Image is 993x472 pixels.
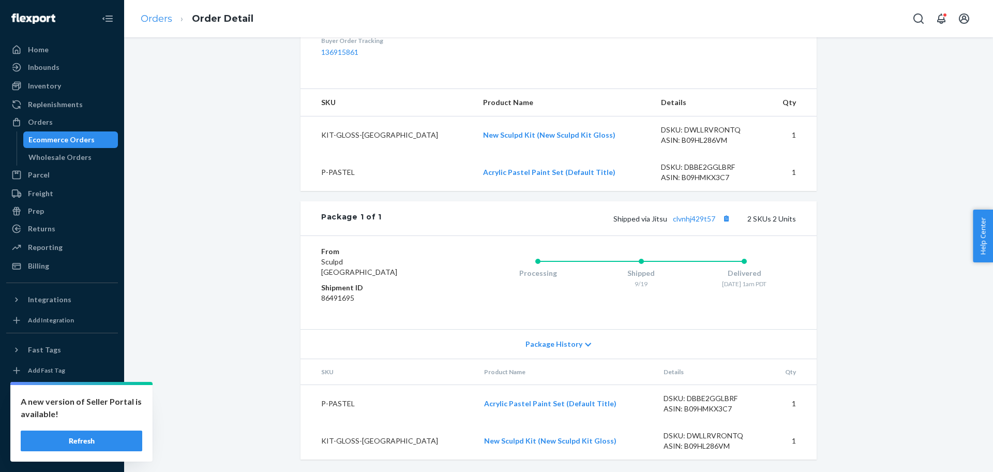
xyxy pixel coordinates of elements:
a: New Sculpd Kit (New Sculpd Kit Gloss) [483,130,615,139]
th: Details [655,359,769,385]
a: Orders [141,13,172,24]
td: P-PASTEL [300,154,475,191]
div: Home [28,45,49,55]
a: Reporting [6,239,118,256]
img: Flexport logo [11,13,55,24]
div: Orders [28,117,53,127]
p: A new version of Seller Portal is available! [21,395,142,420]
th: Product Name [476,359,655,385]
div: Add Integration [28,316,74,325]
a: Talk to Support [6,408,118,424]
a: Replenishments [6,96,118,113]
button: Copy tracking number [719,212,733,225]
td: 1 [769,385,817,423]
span: Sculpd [GEOGRAPHIC_DATA] [321,257,397,276]
button: Help Center [973,210,993,262]
a: New Sculpd Kit (New Sculpd Kit Gloss) [484,436,616,445]
th: Qty [769,359,817,385]
span: Shipped via Jitsu [613,214,733,223]
a: Add Integration [6,312,118,329]
div: DSKU: DBBE2GGLBRF [664,393,761,404]
a: Acrylic Pastel Paint Set (Default Title) [483,168,615,176]
td: KIT-GLOSS-[GEOGRAPHIC_DATA] [300,116,475,154]
a: Billing [6,258,118,274]
button: Give Feedback [6,443,118,460]
a: Home [6,41,118,58]
div: Returns [28,224,55,234]
a: Acrylic Pastel Paint Set (Default Title) [484,399,616,408]
button: Integrations [6,291,118,308]
button: Open Search Box [908,8,929,29]
div: 2 SKUs 2 Units [382,212,796,225]
div: ASIN: B09HMKX3C7 [661,172,758,183]
a: Inventory [6,78,118,94]
dd: 86491695 [321,293,445,303]
div: Package 1 of 1 [321,212,382,225]
a: Order Detail [192,13,253,24]
div: DSKU: DWLLRVRONTQ [664,431,761,441]
dt: From [321,246,445,257]
dt: Buyer Order Tracking [321,36,489,45]
th: Product Name [475,89,653,116]
div: DSKU: DBBE2GGLBRF [661,162,758,172]
th: Qty [766,89,817,116]
a: Ecommerce Orders [23,131,118,148]
td: P-PASTEL [300,385,476,423]
a: Add Fast Tag [6,362,118,379]
a: Settings [6,390,118,407]
a: 136915861 [321,48,358,56]
td: 1 [766,154,817,191]
a: Help Center [6,425,118,442]
a: Returns [6,220,118,237]
div: Integrations [28,294,71,305]
div: Prep [28,206,44,216]
button: Open account menu [954,8,974,29]
div: ASIN: B09HL286VM [661,135,758,145]
th: SKU [300,89,475,116]
div: Replenishments [28,99,83,110]
a: Prep [6,203,118,219]
div: Inventory [28,81,61,91]
div: Shipped [590,268,693,278]
button: Close Navigation [97,8,118,29]
button: Fast Tags [6,342,118,358]
div: Inbounds [28,62,59,72]
th: SKU [300,359,476,385]
div: Fast Tags [28,345,61,355]
a: Freight [6,185,118,202]
div: ASIN: B09HL286VM [664,441,761,451]
div: Wholesale Orders [28,152,92,163]
div: Delivered [693,268,796,278]
a: Inbounds [6,59,118,76]
td: KIT-GLOSS-[GEOGRAPHIC_DATA] [300,422,476,460]
button: Open notifications [931,8,952,29]
div: Parcel [28,170,50,180]
div: Ecommerce Orders [28,135,95,145]
div: Freight [28,188,53,199]
th: Details [653,89,766,116]
div: Processing [486,268,590,278]
div: [DATE] 1am PDT [693,279,796,288]
a: clvnhj429t57 [673,214,715,223]
dt: Shipment ID [321,283,445,293]
td: 1 [769,422,817,460]
a: Parcel [6,167,118,183]
ol: breadcrumbs [132,4,262,34]
div: Billing [28,261,49,271]
span: Package History [525,339,582,349]
td: 1 [766,116,817,154]
a: Wholesale Orders [23,149,118,166]
div: 9/19 [590,279,693,288]
div: Reporting [28,242,63,253]
div: Add Fast Tag [28,366,65,375]
button: Refresh [21,431,142,451]
div: DSKU: DWLLRVRONTQ [661,125,758,135]
a: Orders [6,114,118,130]
div: ASIN: B09HMKX3C7 [664,404,761,414]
